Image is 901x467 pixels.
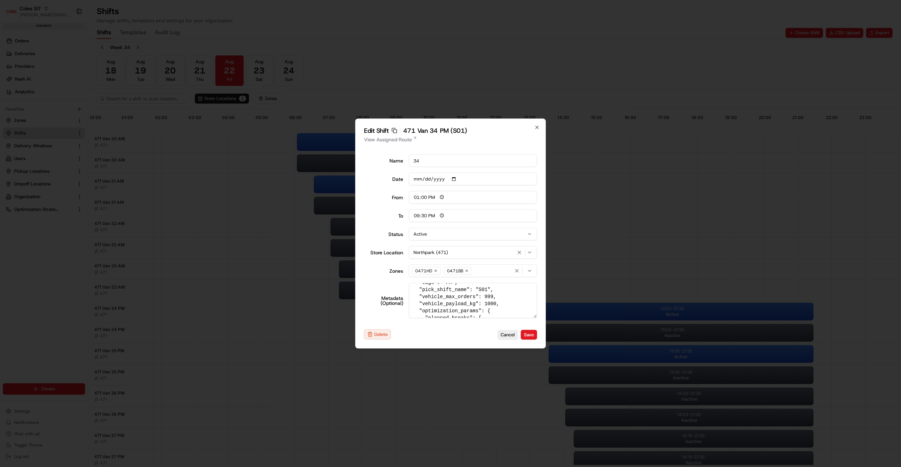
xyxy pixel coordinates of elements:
input: Shift name [409,154,537,167]
span: Knowledge Base [14,102,54,109]
span: 471 Van 34 PM (S01) [403,128,467,134]
div: We're available if you need us! [24,74,89,80]
span: API Documentation [67,102,113,109]
button: Save [521,330,537,339]
button: Delete [364,330,391,339]
button: Cancel [497,330,518,339]
a: 💻API Documentation [57,99,116,112]
button: Start new chat [120,69,129,78]
div: 📗 [7,103,13,108]
a: 📗Knowledge Base [4,99,57,112]
span: 0471HD [415,268,432,274]
div: To [364,213,403,218]
label: Status [364,232,403,237]
span: Northpark (471) [413,249,448,256]
label: Metadata (Optional) [364,296,403,306]
a: Powered byPylon [50,119,85,125]
label: Date [364,177,403,182]
button: 0471HD0471BB [409,265,537,277]
p: Welcome 👋 [7,28,129,39]
label: Zones [364,268,403,273]
a: View Assigned Route [364,136,537,143]
img: Nash [7,7,21,21]
img: 1736555255976-a54dd68f-1ca7-489b-9aae-adbdc363a1c4 [7,67,20,80]
input: Clear [18,45,117,53]
label: Store Location [364,250,403,255]
div: 💻 [60,103,65,108]
button: Northpark (471) [409,246,537,259]
label: Name [364,158,403,163]
div: Start new chat [24,67,116,74]
span: Pylon [70,119,85,125]
div: From [364,195,403,200]
textarea: { "tags": "PM", "pick_shift_name": "S01", "vehicle_max_orders": 999, "vehicle_payload_kg": 1000, ... [409,283,537,318]
h2: Edit Shift [364,128,537,134]
span: 0471BB [447,268,463,274]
